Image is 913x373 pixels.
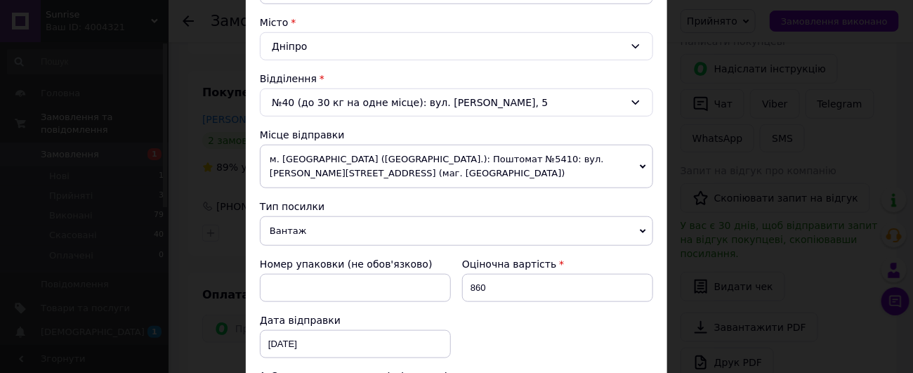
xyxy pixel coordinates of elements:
[260,201,324,212] span: Тип посилки
[260,89,653,117] div: №40 (до 30 кг на одне місце): вул. [PERSON_NAME], 5
[260,216,653,246] span: Вантаж
[462,257,653,271] div: Оціночна вартість
[260,129,345,140] span: Місце відправки
[260,15,653,30] div: Місто
[260,313,451,327] div: Дата відправки
[260,72,653,86] div: Відділення
[260,32,653,60] div: Дніпро
[260,145,653,188] span: м. [GEOGRAPHIC_DATA] ([GEOGRAPHIC_DATA].): Поштомат №5410: вул. [PERSON_NAME][STREET_ADDRESS] (ма...
[260,257,451,271] div: Номер упаковки (не обов'язково)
